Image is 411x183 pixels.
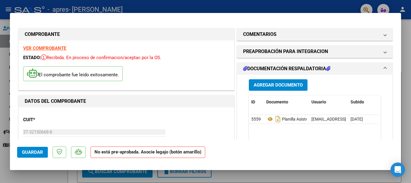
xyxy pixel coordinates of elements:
h1: COMENTARIOS [243,31,277,38]
datatable-header-cell: Documento [264,96,309,109]
datatable-header-cell: Usuario [309,96,348,109]
h1: DOCUMENTACIÓN RESPALDATORIA [243,65,330,72]
p: CUIT [23,116,85,123]
span: Agregar Documento [254,83,303,88]
mat-expansion-panel-header: COMENTARIOS [237,28,392,40]
datatable-header-cell: Subido [348,96,378,109]
span: Guardar [22,150,43,155]
h1: PREAPROBACIÓN PARA INTEGRACION [243,48,328,55]
mat-expansion-panel-header: PREAPROBACIÓN PARA INTEGRACION [237,46,392,58]
datatable-header-cell: ID [249,96,264,109]
span: Recibida. En proceso de confirmacion/aceptac por la OS. [41,55,161,60]
mat-expansion-panel-header: DOCUMENTACIÓN RESPALDATORIA [237,63,392,75]
i: Descargar documento [274,114,282,124]
span: Subido [351,99,364,104]
strong: DATOS DEL COMPROBANTE [25,98,86,104]
span: 5559 [251,117,261,121]
span: [DATE] [351,117,363,121]
button: Agregar Documento [249,79,307,90]
span: ESTADO: [23,55,41,60]
span: ID [251,99,255,104]
p: El comprobante fue leído exitosamente. [23,66,123,81]
div: Open Intercom Messenger [391,162,405,177]
span: Documento [266,99,288,104]
strong: COMPROBANTE [25,31,60,37]
button: Guardar [17,147,48,158]
datatable-header-cell: Acción [378,96,408,109]
span: Usuario [311,99,326,104]
a: VER COMPROBANTE [23,46,66,51]
strong: No está pre-aprobada. Asocie legajo (botón amarillo) [91,147,205,158]
span: Planilla Asistencia [266,117,316,121]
